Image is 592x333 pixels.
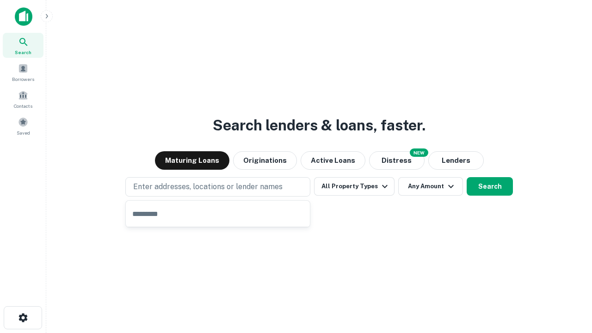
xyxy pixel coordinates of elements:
button: Search distressed loans with lien and other non-mortgage details. [369,151,425,170]
button: Any Amount [398,177,463,196]
img: capitalize-icon.png [15,7,32,26]
button: Active Loans [301,151,365,170]
button: Search [467,177,513,196]
div: NEW [410,148,428,157]
button: Originations [233,151,297,170]
span: Search [15,49,31,56]
iframe: Chat Widget [546,259,592,303]
button: Enter addresses, locations or lender names [125,177,310,197]
p: Enter addresses, locations or lender names [133,181,283,192]
a: Saved [3,113,43,138]
span: Contacts [14,102,32,110]
a: Contacts [3,86,43,111]
h3: Search lenders & loans, faster. [213,114,425,136]
button: All Property Types [314,177,395,196]
span: Borrowers [12,75,34,83]
a: Search [3,33,43,58]
a: Borrowers [3,60,43,85]
button: Maturing Loans [155,151,229,170]
span: Saved [17,129,30,136]
button: Lenders [428,151,484,170]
